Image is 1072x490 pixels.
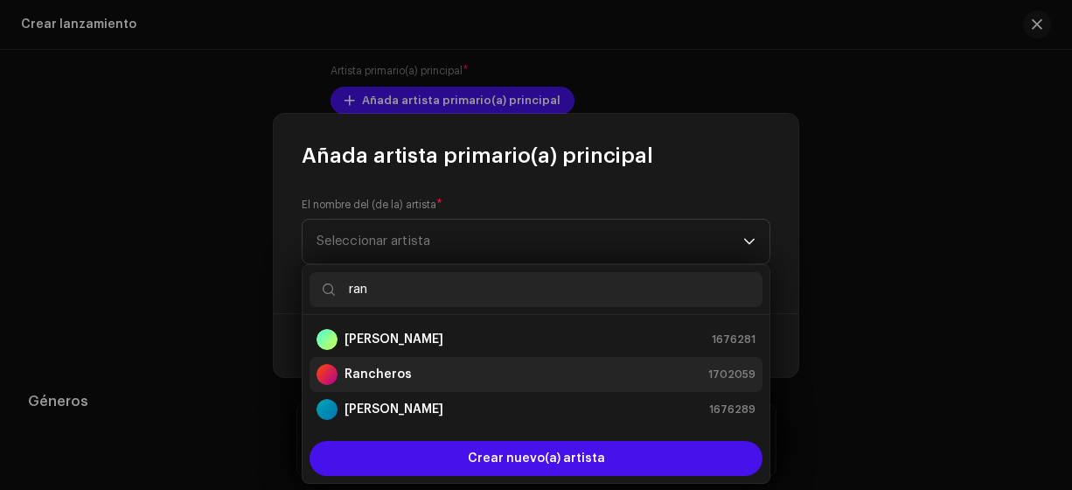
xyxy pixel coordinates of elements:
strong: [PERSON_NAME] [345,401,443,418]
strong: Rancheros [345,366,412,383]
ul: Option List [303,315,769,434]
li: Yoskar Sarante [310,392,762,427]
span: Seleccionar artista [317,220,743,263]
strong: [PERSON_NAME] [345,331,443,348]
span: Añada artista primario(a) principal [302,142,653,170]
div: dropdown trigger [743,220,755,263]
span: Crear nuevo(a) artista [468,441,605,476]
li: Frank Reyes [310,322,762,357]
span: 1702059 [708,366,755,383]
label: El nombre del (de la) artista [302,198,442,212]
span: 1676289 [709,401,755,418]
span: 1676281 [712,331,755,348]
li: Rancheros [310,357,762,392]
span: Seleccionar artista [317,234,430,248]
